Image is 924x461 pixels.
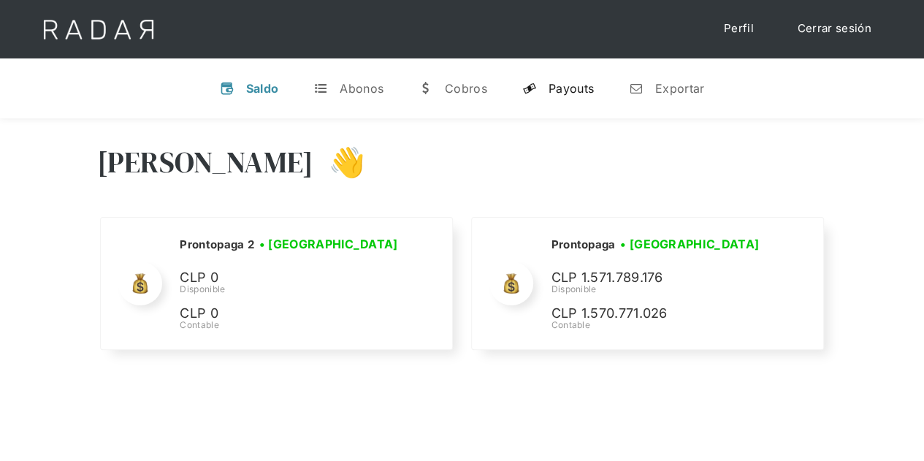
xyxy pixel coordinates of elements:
[522,81,537,96] div: y
[180,267,399,289] p: CLP 0
[419,81,433,96] div: w
[259,235,398,253] h3: • [GEOGRAPHIC_DATA]
[783,15,886,43] a: Cerrar sesión
[246,81,279,96] div: Saldo
[551,319,770,332] div: Contable
[655,81,704,96] div: Exportar
[313,81,328,96] div: t
[551,303,770,324] p: CLP 1.570.771.026
[629,81,644,96] div: n
[445,81,487,96] div: Cobros
[620,235,759,253] h3: • [GEOGRAPHIC_DATA]
[709,15,768,43] a: Perfil
[549,81,594,96] div: Payouts
[180,283,402,296] div: Disponible
[340,81,383,96] div: Abonos
[551,267,770,289] p: CLP 1.571.789.176
[180,303,399,324] p: CLP 0
[180,319,402,332] div: Contable
[180,237,254,252] h2: Prontopaga 2
[551,283,770,296] div: Disponible
[97,144,314,180] h3: [PERSON_NAME]
[313,144,364,180] h3: 👋
[220,81,234,96] div: v
[551,237,615,252] h2: Prontopaga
